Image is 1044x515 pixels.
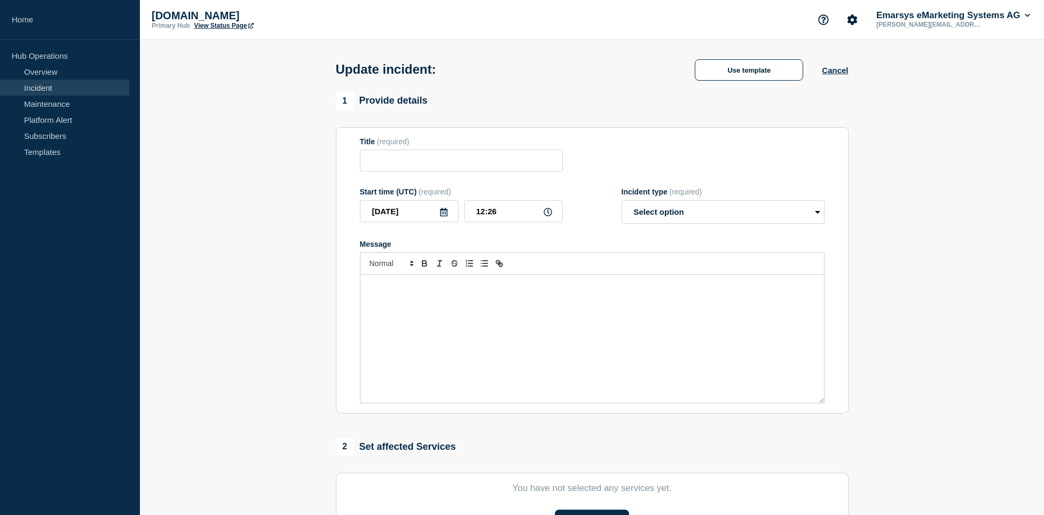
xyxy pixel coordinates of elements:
button: Account settings [841,9,864,31]
button: Support [812,9,835,31]
input: Title [360,150,563,171]
p: Primary Hub [152,22,190,29]
p: You have not selected any services yet. [360,483,825,494]
button: Toggle strikethrough text [447,257,462,270]
div: Start time (UTC) [360,188,563,196]
input: HH:MM [464,200,563,222]
div: Message [360,240,825,248]
p: [PERSON_NAME][EMAIL_ADDRESS][PERSON_NAME][DOMAIN_NAME] [874,21,985,28]
button: Emarsys eMarketing Systems AG [874,10,1032,21]
button: Toggle ordered list [462,257,477,270]
input: YYYY-MM-DD [360,200,459,222]
div: Title [360,137,563,146]
div: Set affected Services [336,438,456,456]
span: (required) [670,188,702,196]
a: View Status Page [194,22,253,29]
div: Provide details [336,92,428,110]
span: Font size [365,257,417,270]
span: (required) [377,137,410,146]
button: Toggle link [492,257,507,270]
div: Incident type [622,188,825,196]
select: Incident type [622,200,825,224]
span: 1 [336,92,354,110]
div: Message [360,275,824,403]
span: (required) [419,188,451,196]
p: [DOMAIN_NAME] [152,10,365,22]
button: Toggle bold text [417,257,432,270]
button: Toggle bulleted list [477,257,492,270]
span: 2 [336,438,354,456]
button: Toggle italic text [432,257,447,270]
h1: Update incident: [336,62,436,77]
button: Use template [695,59,803,81]
button: Cancel [822,66,848,75]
